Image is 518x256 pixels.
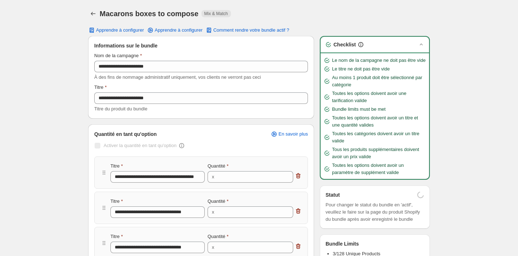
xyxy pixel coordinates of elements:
[110,198,123,205] label: Titre
[208,163,228,170] label: Quantité
[100,9,199,18] h1: Macarons boxes to compose
[332,162,426,176] span: Toutes les options doivent avoir un paramètre de supplément valide
[332,106,386,113] span: Bundle limits must be met
[142,25,207,35] a: Apprendre à configurer
[88,9,98,19] button: Back
[326,191,340,198] h3: Statut
[333,41,356,48] h3: Checklist
[94,106,147,111] span: Titre du produit du bundle
[332,74,426,88] span: Au moins 1 produit doit être sélectionné par catégorie
[278,131,308,137] span: En savoir plus
[110,163,123,170] label: Titre
[332,57,426,64] span: Le nom de la campagne ne doit pas être vide
[94,52,142,59] label: Nom de la campagne
[208,198,228,205] label: Quantité
[332,90,426,104] span: Toutes les options doivent avoir une tarification valide
[332,114,426,129] span: Toutes les options doivent avoir un titre et une quantité valides
[110,233,123,240] label: Titre
[332,65,390,73] span: Le titre ne doit pas être vide
[94,84,107,91] label: Titre
[326,240,359,247] h3: Bundle Limits
[332,130,426,145] span: Toutes les catégories doivent avoir un titre valide
[94,74,261,80] span: À des fins de nommage administratif uniquement, vos clients ne verront pas ceci
[201,25,294,35] button: Comment rendre votre bundle actif ?
[84,25,148,35] button: Apprendre à configurer
[212,244,214,251] div: x
[332,146,426,160] span: Tous les produits supplémentaires doivent avoir un prix valide
[326,201,424,223] span: Pour changer le statut du bundle en 'actif', veuillez le faire sur la page du produit Shopify du ...
[266,129,312,139] a: En savoir plus
[208,233,228,240] label: Quantité
[94,131,157,138] span: Quantité en tant qu'option
[212,173,214,180] div: x
[96,27,144,33] span: Apprendre à configurer
[204,11,228,17] span: Mix & Match
[213,27,289,33] span: Comment rendre votre bundle actif ?
[94,42,158,49] span: Informations sur le bundle
[104,143,177,148] span: Activer la quantité en tant qu'option
[155,27,203,33] span: Apprendre à configurer
[212,209,214,216] div: x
